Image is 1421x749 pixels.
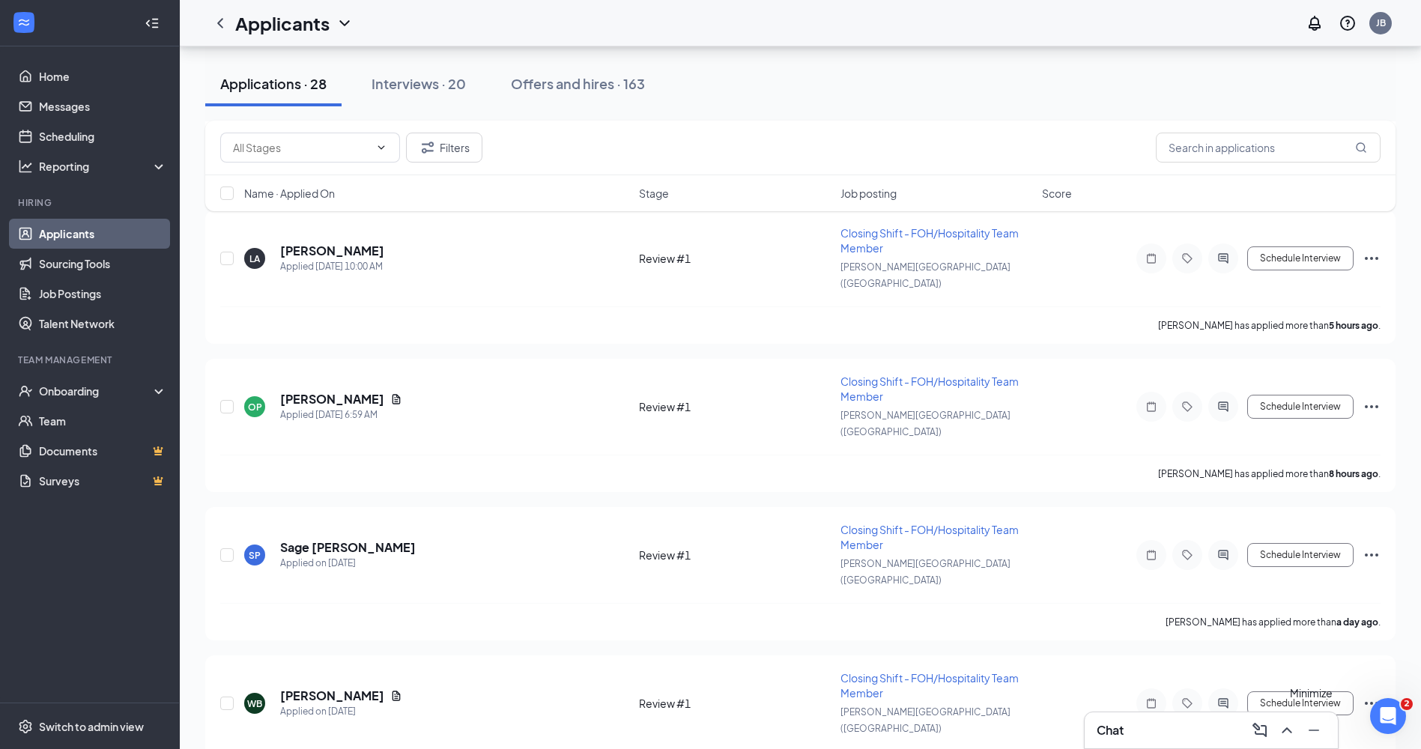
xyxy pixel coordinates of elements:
[1305,721,1323,739] svg: Minimize
[1329,468,1378,479] b: 8 hours ago
[390,393,402,405] svg: Document
[235,10,330,36] h1: Applicants
[249,549,261,562] div: SP
[39,159,168,174] div: Reporting
[248,401,262,413] div: OP
[18,383,33,398] svg: UserCheck
[372,74,466,93] div: Interviews · 20
[1248,718,1272,742] button: ComposeMessage
[1247,395,1354,419] button: Schedule Interview
[1247,691,1354,715] button: Schedule Interview
[39,249,167,279] a: Sourcing Tools
[1178,401,1196,413] svg: Tag
[1376,16,1386,29] div: JB
[639,548,831,562] div: Review #1
[280,391,384,407] h5: [PERSON_NAME]
[840,558,1011,586] span: [PERSON_NAME][GEOGRAPHIC_DATA] ([GEOGRAPHIC_DATA])
[1214,697,1232,709] svg: ActiveChat
[39,436,167,466] a: DocumentsCrown
[1336,616,1378,628] b: a day ago
[1142,697,1160,709] svg: Note
[233,139,369,156] input: All Stages
[419,139,437,157] svg: Filter
[1251,721,1269,739] svg: ComposeMessage
[1178,697,1196,709] svg: Tag
[211,14,229,32] svg: ChevronLeft
[1178,252,1196,264] svg: Tag
[840,186,897,201] span: Job posting
[1363,398,1381,416] svg: Ellipses
[220,74,327,93] div: Applications · 28
[840,523,1019,551] span: Closing Shift - FOH/Hospitality Team Member
[1156,133,1381,163] input: Search in applications
[39,121,167,151] a: Scheduling
[840,226,1019,255] span: Closing Shift - FOH/Hospitality Team Member
[39,61,167,91] a: Home
[1302,718,1326,742] button: Minimize
[1363,694,1381,712] svg: Ellipses
[375,142,387,154] svg: ChevronDown
[39,279,167,309] a: Job Postings
[18,196,164,209] div: Hiring
[1247,543,1354,567] button: Schedule Interview
[1363,249,1381,267] svg: Ellipses
[1363,546,1381,564] svg: Ellipses
[840,410,1011,437] span: [PERSON_NAME][GEOGRAPHIC_DATA] ([GEOGRAPHIC_DATA])
[336,14,354,32] svg: ChevronDown
[1275,718,1299,742] button: ChevronUp
[280,407,402,422] div: Applied [DATE] 6:59 AM
[280,259,384,274] div: Applied [DATE] 10:00 AM
[1158,467,1381,480] p: [PERSON_NAME] has applied more than .
[840,671,1019,700] span: Closing Shift - FOH/Hospitality Team Member
[840,261,1011,289] span: [PERSON_NAME][GEOGRAPHIC_DATA] ([GEOGRAPHIC_DATA])
[280,539,416,556] h5: Sage [PERSON_NAME]
[39,309,167,339] a: Talent Network
[1329,320,1378,331] b: 5 hours ago
[1142,549,1160,561] svg: Note
[1370,698,1406,734] iframe: Intercom live chat
[39,466,167,496] a: SurveysCrown
[39,219,167,249] a: Applicants
[406,133,482,163] button: Filter Filters
[1355,142,1367,154] svg: MagnifyingGlass
[1166,616,1381,628] p: [PERSON_NAME] has applied more than .
[840,706,1011,734] span: [PERSON_NAME][GEOGRAPHIC_DATA] ([GEOGRAPHIC_DATA])
[1142,252,1160,264] svg: Note
[18,719,33,734] svg: Settings
[1158,319,1381,332] p: [PERSON_NAME] has applied more than .
[16,15,31,30] svg: WorkstreamLogo
[639,186,669,201] span: Stage
[511,74,645,93] div: Offers and hires · 163
[280,704,402,719] div: Applied on [DATE]
[39,383,154,398] div: Onboarding
[390,690,402,702] svg: Document
[1290,685,1333,701] div: Minimize
[639,399,831,414] div: Review #1
[280,556,416,571] div: Applied on [DATE]
[1339,14,1357,32] svg: QuestionInfo
[1306,14,1324,32] svg: Notifications
[280,243,384,259] h5: [PERSON_NAME]
[1142,401,1160,413] svg: Note
[18,354,164,366] div: Team Management
[280,688,384,704] h5: [PERSON_NAME]
[244,186,335,201] span: Name · Applied On
[247,697,262,710] div: WB
[1042,186,1072,201] span: Score
[840,374,1019,403] span: Closing Shift - FOH/Hospitality Team Member
[39,719,144,734] div: Switch to admin view
[39,406,167,436] a: Team
[639,696,831,711] div: Review #1
[1214,252,1232,264] svg: ActiveChat
[1278,721,1296,739] svg: ChevronUp
[1247,246,1354,270] button: Schedule Interview
[1178,549,1196,561] svg: Tag
[639,251,831,266] div: Review #1
[145,16,160,31] svg: Collapse
[39,91,167,121] a: Messages
[1214,549,1232,561] svg: ActiveChat
[1097,722,1124,739] h3: Chat
[249,252,260,265] div: LA
[1401,698,1413,710] span: 2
